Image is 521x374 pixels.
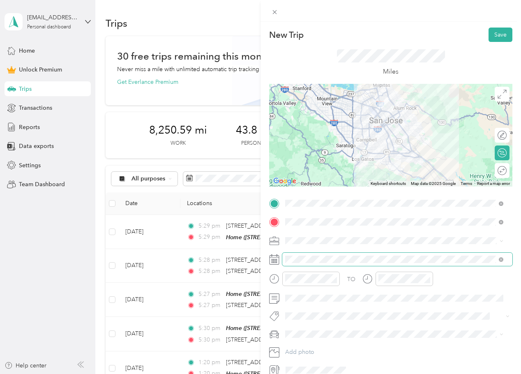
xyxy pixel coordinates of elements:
[269,29,304,41] p: New Trip
[411,181,456,186] span: Map data ©2025 Google
[347,275,355,284] div: TO
[461,181,472,186] a: Terms (opens in new tab)
[383,67,399,77] p: Miles
[475,328,521,374] iframe: Everlance-gr Chat Button Frame
[271,176,298,187] a: Open this area in Google Maps (opens a new window)
[477,181,510,186] a: Report a map error
[489,28,512,42] button: Save
[371,181,406,187] button: Keyboard shortcuts
[282,346,512,358] button: Add photo
[271,176,298,187] img: Google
